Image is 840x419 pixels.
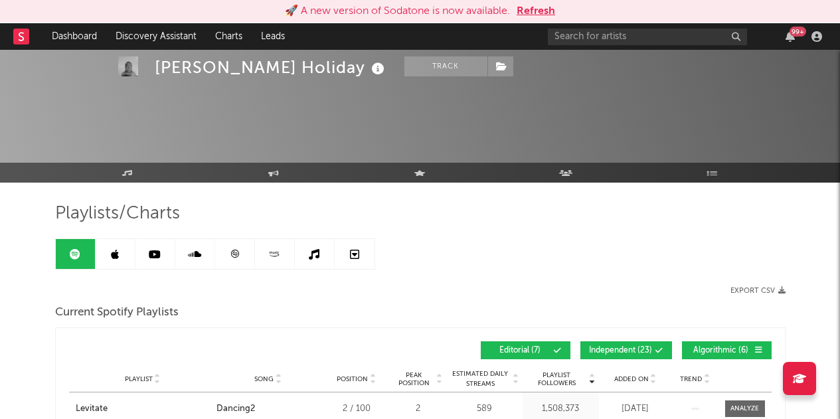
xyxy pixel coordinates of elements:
[393,402,443,416] div: 2
[691,347,752,355] span: Algorithmic ( 6 )
[254,375,274,383] span: Song
[680,375,702,383] span: Trend
[589,347,652,355] span: Independent ( 23 )
[55,206,180,222] span: Playlists/Charts
[125,375,153,383] span: Playlist
[393,371,435,387] span: Peak Position
[580,341,672,359] button: Independent(23)
[106,23,206,50] a: Discovery Assistant
[42,23,106,50] a: Dashboard
[517,3,555,19] button: Refresh
[155,56,388,78] div: [PERSON_NAME] Holiday
[489,347,550,355] span: Editorial ( 7 )
[730,287,786,295] button: Export CSV
[450,402,519,416] div: 589
[614,375,649,383] span: Added On
[327,402,386,416] div: 2 / 100
[526,371,588,387] span: Playlist Followers
[206,23,252,50] a: Charts
[252,23,294,50] a: Leads
[337,375,368,383] span: Position
[526,402,596,416] div: 1,508,373
[285,3,510,19] div: 🚀 A new version of Sodatone is now available.
[216,402,255,416] div: Dancing2
[76,402,210,416] a: Levitate
[602,402,669,416] div: [DATE]
[682,341,772,359] button: Algorithmic(6)
[481,341,570,359] button: Editorial(7)
[450,369,511,389] span: Estimated Daily Streams
[404,56,487,76] button: Track
[76,402,108,416] div: Levitate
[548,29,747,45] input: Search for artists
[55,305,179,321] span: Current Spotify Playlists
[786,31,795,42] button: 99+
[790,27,806,37] div: 99 +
